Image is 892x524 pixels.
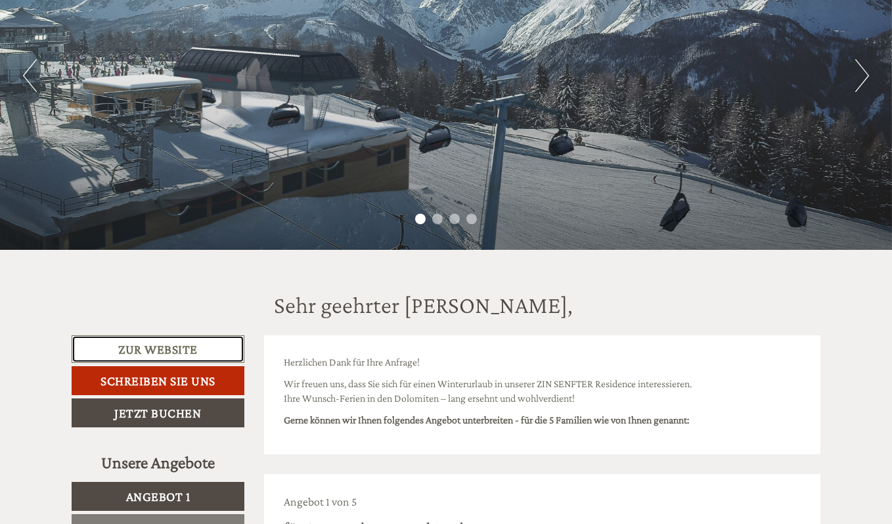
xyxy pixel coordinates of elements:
[274,293,573,319] h1: Sehr geehrter [PERSON_NAME],
[126,489,190,504] span: Angebot 1
[20,64,185,73] small: 21:24
[72,450,244,475] div: Unsere Angebote
[284,377,801,407] p: Wir freuen uns, dass Sie sich für einen Winterurlaub in unserer ZIN SENFTER Residence interessier...
[72,366,244,395] a: Schreiben Sie uns
[72,398,244,427] a: Jetzt buchen
[284,495,357,508] span: Angebot 1 von 5
[284,355,801,370] p: Herzlichen Dank für Ihre Anfrage!
[236,10,282,32] div: [DATE]
[10,36,192,76] div: Guten Tag, wie können wir Ihnen helfen?
[23,59,37,92] button: Previous
[855,59,869,92] button: Next
[20,38,185,49] div: Zin Senfter Residence
[72,335,244,364] a: Zur Website
[284,414,689,425] strong: Gerne können wir Ihnen folgendes Angebot unterbreiten - für die 5 Familien wie von Ihnen genannt:
[429,341,518,369] button: Senden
